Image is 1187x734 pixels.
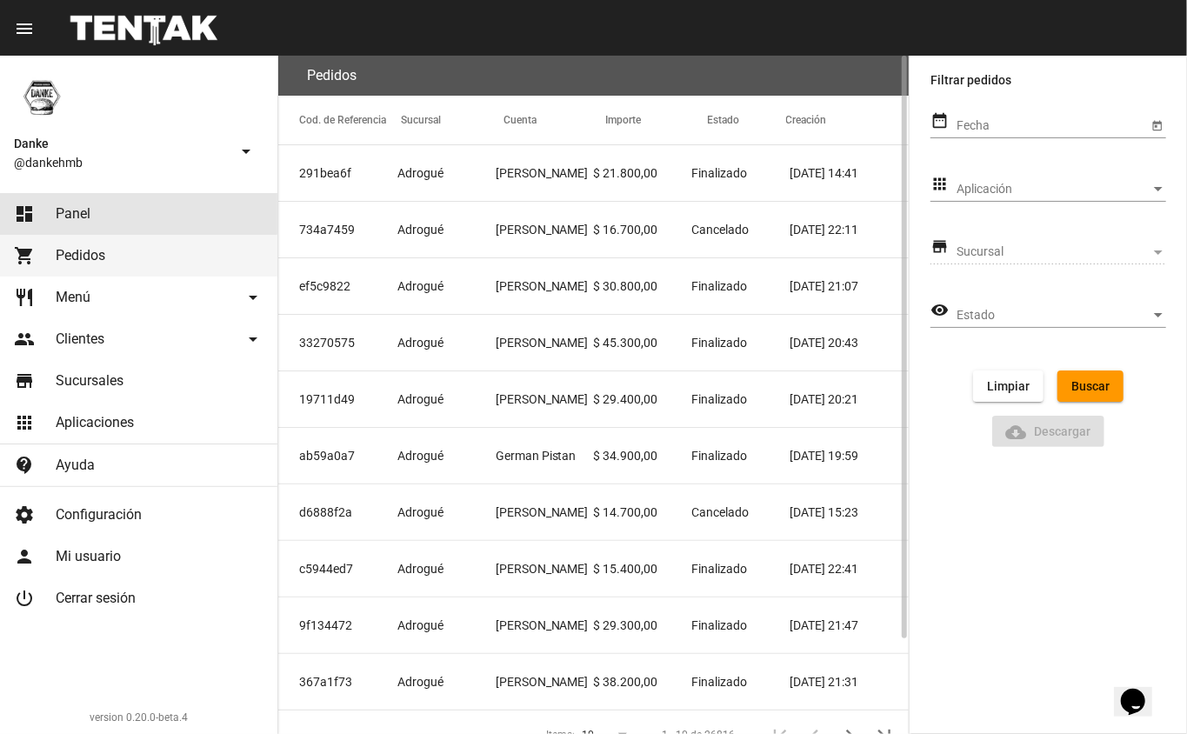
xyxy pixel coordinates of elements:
[243,329,263,350] mat-icon: arrow_drop_down
[496,541,594,597] mat-cell: [PERSON_NAME]
[1071,379,1110,393] span: Buscar
[708,96,786,144] mat-header-cell: Estado
[593,597,691,653] mat-cell: $ 29.300,00
[14,204,35,224] mat-icon: dashboard
[593,484,691,540] mat-cell: $ 14.700,00
[278,258,397,314] mat-cell: ef5c9822
[14,412,35,433] mat-icon: apps
[278,428,397,484] mat-cell: ab59a0a7
[1057,370,1124,402] button: Buscar
[691,164,747,182] span: Finalizado
[278,654,397,710] mat-cell: 367a1f73
[56,372,123,390] span: Sucursales
[56,548,121,565] span: Mi usuario
[593,371,691,427] mat-cell: $ 29.400,00
[930,174,949,195] mat-icon: apps
[691,221,749,238] span: Cancelado
[14,154,229,171] span: @dankehmb
[593,202,691,257] mat-cell: $ 16.700,00
[786,96,909,144] mat-header-cell: Creación
[397,221,443,238] span: Adrogué
[397,390,443,408] span: Adrogué
[973,370,1044,402] button: Limpiar
[496,428,594,484] mat-cell: German Pistan
[496,371,594,427] mat-cell: [PERSON_NAME]
[957,309,1166,323] mat-select: Estado
[1148,116,1166,134] button: Open calendar
[56,414,134,431] span: Aplicaciones
[14,70,70,125] img: 1d4517d0-56da-456b-81f5-6111ccf01445.png
[496,202,594,257] mat-cell: [PERSON_NAME]
[790,371,909,427] mat-cell: [DATE] 20:21
[397,504,443,521] span: Adrogué
[14,370,35,391] mat-icon: store
[957,245,1150,259] span: Sucursal
[957,245,1166,259] mat-select: Sucursal
[401,96,503,144] mat-header-cell: Sucursal
[930,70,1166,90] label: Filtrar pedidos
[593,258,691,314] mat-cell: $ 30.800,00
[56,205,90,223] span: Panel
[278,315,397,370] mat-cell: 33270575
[957,119,1148,133] input: Fecha
[930,300,949,321] mat-icon: visibility
[691,560,747,577] span: Finalizado
[496,315,594,370] mat-cell: [PERSON_NAME]
[593,428,691,484] mat-cell: $ 34.900,00
[14,133,229,154] span: Danke
[14,329,35,350] mat-icon: people
[278,202,397,257] mat-cell: 734a7459
[605,96,707,144] mat-header-cell: Importe
[593,315,691,370] mat-cell: $ 45.300,00
[243,287,263,308] mat-icon: arrow_drop_down
[278,597,397,653] mat-cell: 9f134472
[236,141,257,162] mat-icon: arrow_drop_down
[14,245,35,266] mat-icon: shopping_cart
[278,371,397,427] mat-cell: 19711d49
[14,455,35,476] mat-icon: contact_support
[496,484,594,540] mat-cell: [PERSON_NAME]
[790,484,909,540] mat-cell: [DATE] 15:23
[992,416,1105,447] button: Descargar ReporteDescargar
[14,546,35,567] mat-icon: person
[957,183,1150,197] span: Aplicación
[56,330,104,348] span: Clientes
[1114,664,1170,717] iframe: chat widget
[278,145,397,201] mat-cell: 291bea6f
[593,654,691,710] mat-cell: $ 38.200,00
[56,289,90,306] span: Menú
[790,315,909,370] mat-cell: [DATE] 20:43
[790,428,909,484] mat-cell: [DATE] 19:59
[790,145,909,201] mat-cell: [DATE] 14:41
[930,110,949,131] mat-icon: date_range
[56,457,95,474] span: Ayuda
[691,277,747,295] span: Finalizado
[593,541,691,597] mat-cell: $ 15.400,00
[397,164,443,182] span: Adrogué
[691,334,747,351] span: Finalizado
[790,541,909,597] mat-cell: [DATE] 22:41
[14,504,35,525] mat-icon: settings
[397,673,443,691] span: Adrogué
[957,309,1150,323] span: Estado
[987,379,1030,393] span: Limpiar
[790,258,909,314] mat-cell: [DATE] 21:07
[496,597,594,653] mat-cell: [PERSON_NAME]
[691,447,747,464] span: Finalizado
[14,287,35,308] mat-icon: restaurant
[397,277,443,295] span: Adrogué
[56,590,136,607] span: Cerrar sesión
[691,673,747,691] span: Finalizado
[790,597,909,653] mat-cell: [DATE] 21:47
[307,63,357,88] h3: Pedidos
[930,237,949,257] mat-icon: store
[593,145,691,201] mat-cell: $ 21.800,00
[278,541,397,597] mat-cell: c5944ed7
[397,617,443,634] span: Adrogué
[503,96,605,144] mat-header-cell: Cuenta
[691,390,747,408] span: Finalizado
[278,484,397,540] mat-cell: d6888f2a
[790,654,909,710] mat-cell: [DATE] 21:31
[1006,424,1091,438] span: Descargar
[496,654,594,710] mat-cell: [PERSON_NAME]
